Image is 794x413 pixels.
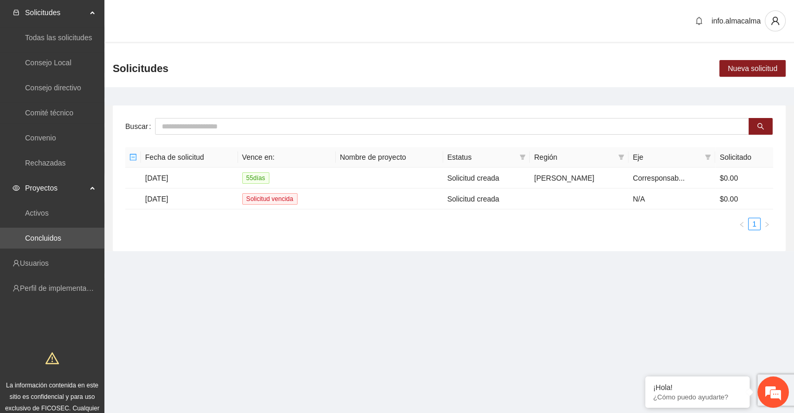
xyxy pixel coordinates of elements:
[517,149,528,165] span: filter
[113,60,169,77] span: Solicitudes
[715,168,773,188] td: $0.00
[25,109,74,117] a: Comité técnico
[129,154,137,161] span: minus-square
[749,218,760,230] a: 1
[618,154,624,160] span: filter
[629,188,716,209] td: N/A
[443,168,530,188] td: Solicitud creada
[691,17,707,25] span: bell
[736,218,748,230] button: left
[25,234,61,242] a: Concluidos
[20,284,101,292] a: Perfil de implementadora
[13,184,20,192] span: eye
[633,174,685,182] span: Corresponsab...
[719,60,786,77] button: Nueva solicitud
[336,147,443,168] th: Nombre de proyecto
[125,118,155,135] label: Buscar
[765,16,785,26] span: user
[761,218,773,230] li: Next Page
[25,178,87,198] span: Proyectos
[447,151,516,163] span: Estatus
[739,221,745,228] span: left
[61,139,144,245] span: Estamos en línea.
[13,9,20,16] span: inbox
[25,84,81,92] a: Consejo directivo
[25,2,87,23] span: Solicitudes
[25,159,66,167] a: Rechazadas
[443,188,530,209] td: Solicitud creada
[748,218,761,230] li: 1
[761,218,773,230] button: right
[25,58,72,67] a: Consejo Local
[238,147,336,168] th: Vence en:
[715,188,773,209] td: $0.00
[765,10,786,31] button: user
[45,351,59,365] span: warning
[749,118,773,135] button: search
[141,188,238,209] td: [DATE]
[141,147,238,168] th: Fecha de solicitud
[25,33,92,42] a: Todas las solicitudes
[25,209,49,217] a: Activos
[171,5,196,30] div: Minimizar ventana de chat en vivo
[530,168,629,188] td: [PERSON_NAME]
[712,17,761,25] span: info.almacalma
[633,151,701,163] span: Eje
[757,123,764,131] span: search
[703,149,713,165] span: filter
[715,147,773,168] th: Solicitado
[653,393,742,401] p: ¿Cómo puedo ayudarte?
[616,149,626,165] span: filter
[242,172,269,184] span: 55 día s
[54,53,175,67] div: Chatee con nosotros ahora
[705,154,711,160] span: filter
[728,63,777,74] span: Nueva solicitud
[5,285,199,322] textarea: Escriba su mensaje y pulse “Intro”
[691,13,707,29] button: bell
[736,218,748,230] li: Previous Page
[141,168,238,188] td: [DATE]
[764,221,770,228] span: right
[242,193,298,205] span: Solicitud vencida
[20,259,49,267] a: Usuarios
[519,154,526,160] span: filter
[534,151,614,163] span: Región
[25,134,56,142] a: Convenio
[653,383,742,392] div: ¡Hola!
